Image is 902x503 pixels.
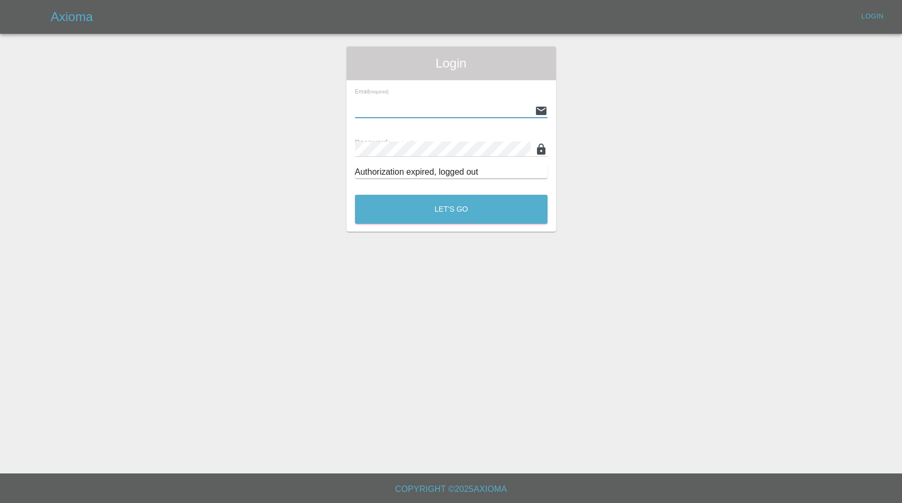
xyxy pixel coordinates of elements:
span: Email [355,88,389,94]
small: (required) [388,140,414,146]
h6: Copyright © 2025 Axioma [8,482,894,497]
div: Authorization expired, logged out [355,166,548,178]
button: Let's Go [355,195,548,224]
a: Login [856,8,889,25]
h5: Axioma [51,8,93,25]
span: Password [355,138,414,147]
small: (required) [369,90,388,94]
span: Login [355,55,548,72]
